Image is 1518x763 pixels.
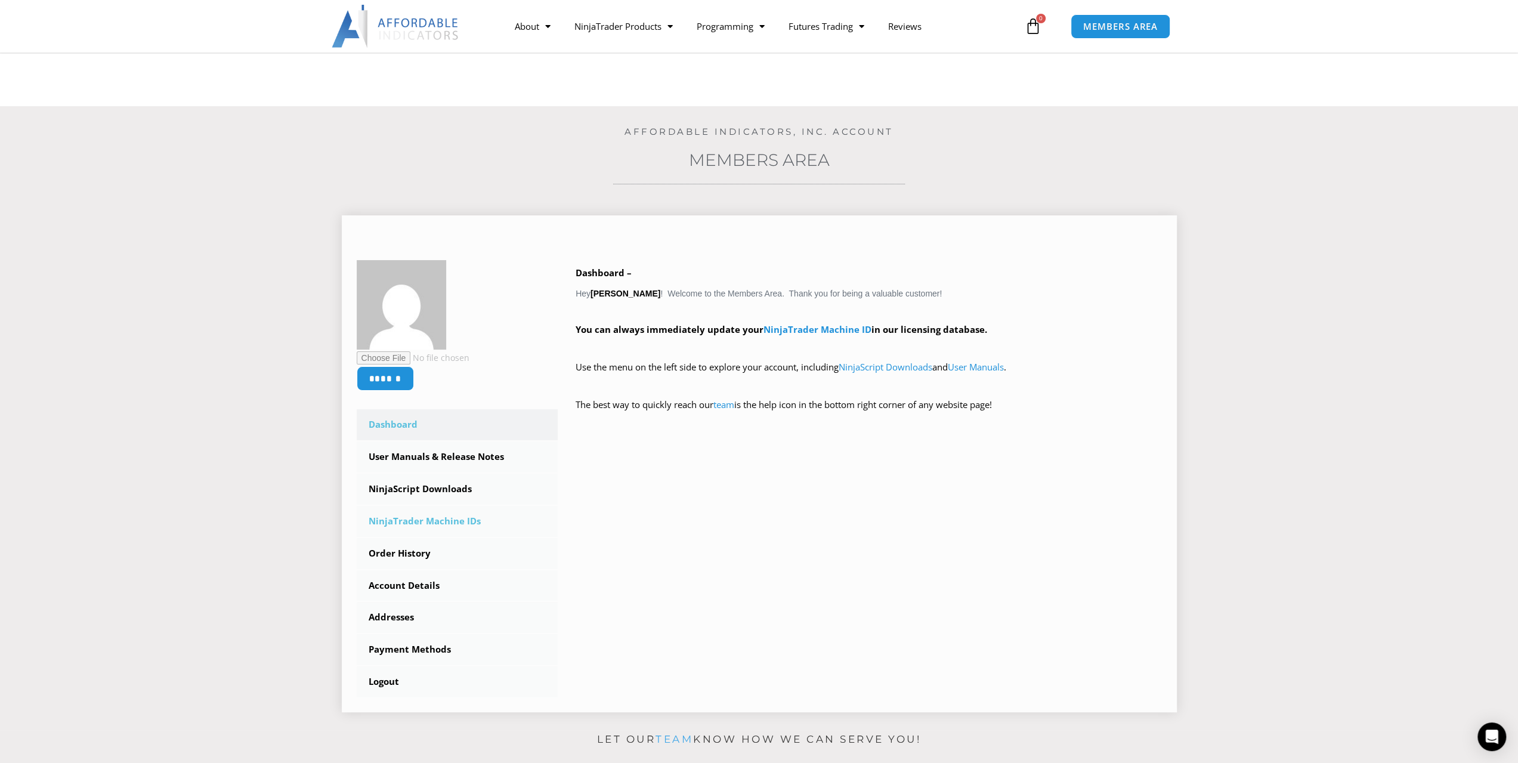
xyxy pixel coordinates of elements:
img: 7c01045a34cba9e84dc3a27ecb64c4b1651bb4363a002f26091574a027cf2680 [357,260,446,350]
a: Programming [684,13,776,40]
a: Order History [357,538,558,569]
p: Let our know how we can serve you! [342,730,1177,749]
a: User Manuals [948,361,1004,373]
span: 0 [1036,14,1046,23]
a: Payment Methods [357,634,558,665]
a: Futures Trading [776,13,876,40]
a: Members Area [689,150,830,170]
a: NinjaTrader Machine ID [763,323,871,335]
strong: You can always immediately update your in our licensing database. [576,323,987,335]
a: 0 [1007,9,1059,44]
nav: Account pages [357,409,558,697]
a: team [656,733,693,745]
p: Use the menu on the left side to explore your account, including and . [576,359,1162,393]
div: Open Intercom Messenger [1477,722,1506,751]
a: NinjaTrader Machine IDs [357,506,558,537]
a: MEMBERS AREA [1071,14,1170,39]
a: Affordable Indicators, Inc. Account [624,126,894,137]
a: Account Details [357,570,558,601]
a: Logout [357,666,558,697]
a: NinjaScript Downloads [357,474,558,505]
div: Hey ! Welcome to the Members Area. Thank you for being a valuable customer! [576,265,1162,430]
a: About [502,13,562,40]
a: NinjaTrader Products [562,13,684,40]
strong: [PERSON_NAME] [590,289,660,298]
img: LogoAI | Affordable Indicators – NinjaTrader [332,5,460,48]
nav: Menu [502,13,1021,40]
a: User Manuals & Release Notes [357,441,558,472]
span: MEMBERS AREA [1083,22,1158,31]
a: NinjaScript Downloads [839,361,932,373]
b: Dashboard – [576,267,632,279]
p: The best way to quickly reach our is the help icon in the bottom right corner of any website page! [576,397,1162,430]
a: Dashboard [357,409,558,440]
a: Addresses [357,602,558,633]
a: team [713,399,734,410]
a: Reviews [876,13,933,40]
